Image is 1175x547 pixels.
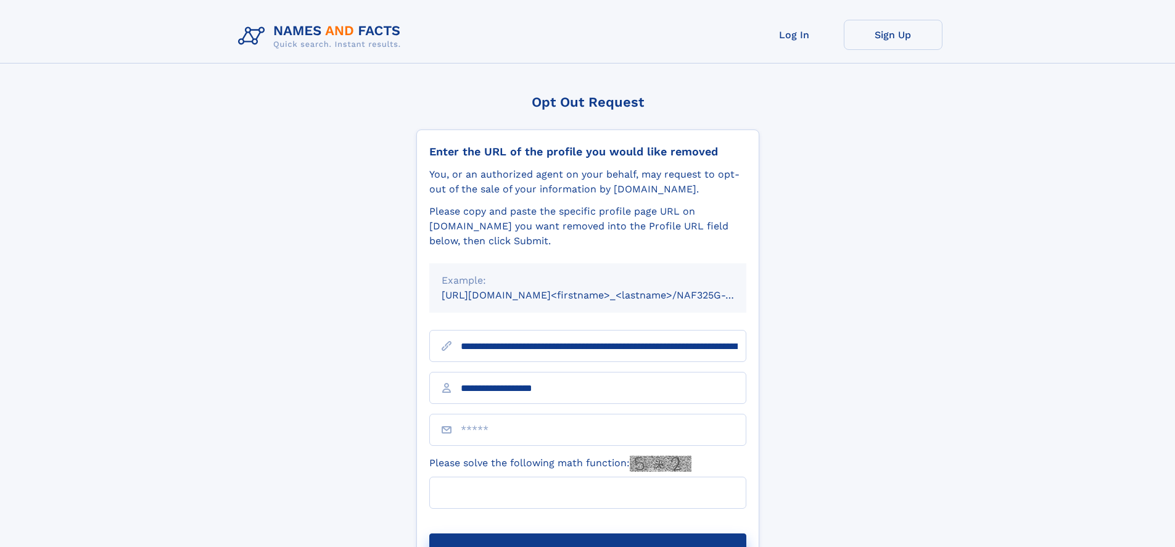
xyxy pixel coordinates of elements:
[233,20,411,53] img: Logo Names and Facts
[429,145,746,158] div: Enter the URL of the profile you would like removed
[844,20,942,50] a: Sign Up
[429,456,691,472] label: Please solve the following math function:
[442,289,770,301] small: [URL][DOMAIN_NAME]<firstname>_<lastname>/NAF325G-xxxxxxxx
[442,273,734,288] div: Example:
[429,167,746,197] div: You, or an authorized agent on your behalf, may request to opt-out of the sale of your informatio...
[745,20,844,50] a: Log In
[429,204,746,249] div: Please copy and paste the specific profile page URL on [DOMAIN_NAME] you want removed into the Pr...
[416,94,759,110] div: Opt Out Request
